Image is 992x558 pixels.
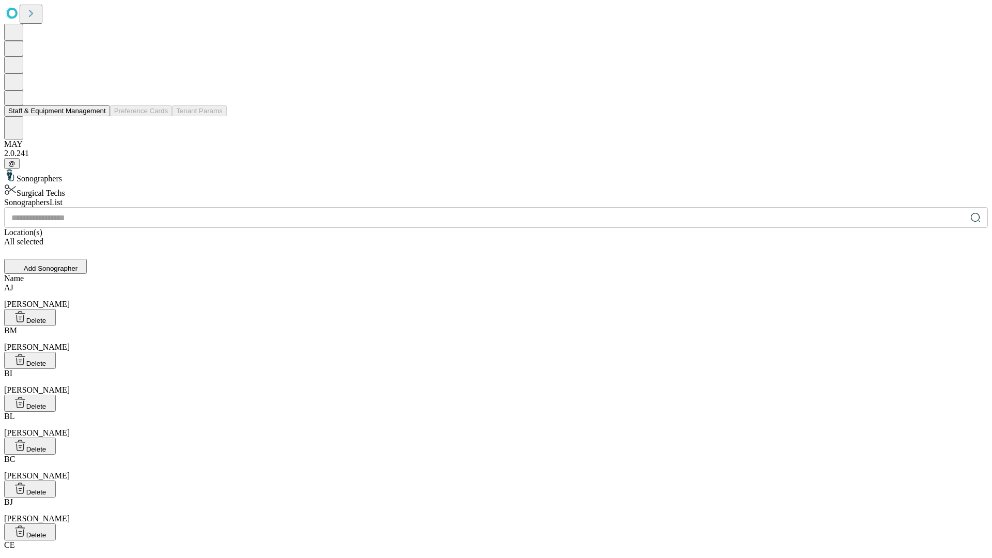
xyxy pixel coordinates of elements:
[4,237,988,246] div: All selected
[4,139,988,149] div: MAY
[24,265,78,272] span: Add Sonographer
[4,412,14,421] span: BL
[26,531,47,539] span: Delete
[4,455,988,481] div: [PERSON_NAME]
[110,105,172,116] button: Preference Cards
[172,105,227,116] button: Tenant Params
[4,369,988,395] div: [PERSON_NAME]
[4,523,56,540] button: Delete
[4,274,988,283] div: Name
[4,540,14,549] span: CE
[4,169,988,183] div: Sonographers
[4,369,12,378] span: BI
[4,198,988,207] div: Sonographers List
[4,352,56,369] button: Delete
[4,105,110,116] button: Staff & Equipment Management
[4,395,56,412] button: Delete
[26,402,47,410] span: Delete
[26,360,47,367] span: Delete
[4,283,13,292] span: AJ
[4,455,15,463] span: BC
[4,438,56,455] button: Delete
[4,498,13,506] span: BJ
[4,158,20,169] button: @
[4,309,56,326] button: Delete
[4,412,988,438] div: [PERSON_NAME]
[26,488,47,496] span: Delete
[4,183,988,198] div: Surgical Techs
[26,317,47,324] span: Delete
[4,326,17,335] span: BM
[4,481,56,498] button: Delete
[8,160,16,167] span: @
[4,498,988,523] div: [PERSON_NAME]
[4,259,87,274] button: Add Sonographer
[4,326,988,352] div: [PERSON_NAME]
[26,445,47,453] span: Delete
[4,149,988,158] div: 2.0.241
[4,283,988,309] div: [PERSON_NAME]
[4,228,42,237] span: Location(s)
